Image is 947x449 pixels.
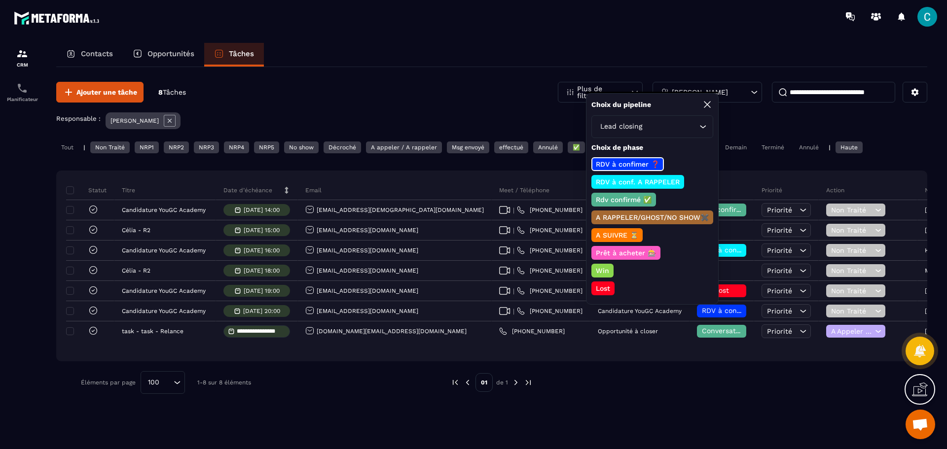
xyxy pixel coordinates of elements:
[135,141,159,153] div: NRP1
[598,308,682,314] p: Candidature YouGC Academy
[224,141,249,153] div: NRP4
[577,85,620,99] p: Plus de filtre
[762,186,782,194] p: Priorité
[223,186,272,194] p: Date d’échéance
[831,226,873,234] span: Non Traité
[757,141,789,153] div: Terminé
[831,287,873,295] span: Non Traité
[204,43,264,67] a: Tâches
[831,206,873,214] span: Non Traité
[447,141,489,153] div: Msg envoyé
[194,141,219,153] div: NRP3
[517,226,583,234] a: [PHONE_NUMBER]
[163,377,171,388] input: Search for option
[594,230,640,240] p: A SUIVRE ⏳
[496,379,508,386] p: de 1
[56,43,123,67] a: Contacts
[122,207,206,213] p: Candidature YouGC Academy
[83,144,85,151] p: |
[244,247,280,254] p: [DATE] 16:00
[305,186,322,194] p: Email
[511,378,520,387] img: next
[90,141,130,153] div: Non Traité
[499,186,549,194] p: Meet / Téléphone
[81,49,113,58] p: Contacts
[513,247,514,254] span: |
[831,307,873,315] span: Non Traité
[598,121,644,132] span: Lead closing
[197,379,251,386] p: 1-8 sur 8 éléments
[56,82,144,103] button: Ajouter une tâche
[164,141,189,153] div: NRP2
[829,144,831,151] p: |
[122,308,206,314] p: Candidature YouGC Academy
[906,410,935,439] div: Ouvrir le chat
[831,246,873,254] span: Non Traité
[702,206,758,213] span: Rdv confirmé ✅
[366,141,442,153] div: A appeler / A rappeler
[672,89,728,96] p: [PERSON_NAME]
[591,100,651,109] p: Choix du pipeline
[594,283,612,293] p: Lost
[533,141,563,153] div: Annulé
[324,141,361,153] div: Décroché
[702,327,778,335] span: Conversation en cours
[767,267,792,275] span: Priorité
[145,377,163,388] span: 100
[163,88,186,96] span: Tâches
[147,49,194,58] p: Opportunités
[568,141,585,153] div: ✅
[767,206,792,214] span: Priorité
[122,287,206,294] p: Candidature YouGC Academy
[591,115,713,138] div: Search for option
[644,121,697,132] input: Search for option
[517,307,583,315] a: [PHONE_NUMBER]
[499,327,565,335] a: [PHONE_NUMBER]
[513,267,514,275] span: |
[2,97,42,102] p: Planificateur
[2,75,42,109] a: schedulerschedulerPlanificateur
[16,48,28,60] img: formation
[513,227,514,234] span: |
[715,286,729,294] span: Lost
[767,246,792,254] span: Priorité
[594,248,657,258] p: Prêt à acheter 🎰
[141,371,185,394] div: Search for option
[702,307,765,314] span: RDV à confimer ❓
[463,378,472,387] img: prev
[244,287,280,294] p: [DATE] 19:00
[513,308,514,315] span: |
[494,141,528,153] div: effectué
[831,327,873,335] span: A appeler / A rappeler
[826,186,844,194] p: Action
[513,287,514,295] span: |
[591,143,713,152] p: Choix de phase
[244,267,280,274] p: [DATE] 18:00
[2,40,42,75] a: formationformationCRM
[81,379,136,386] p: Éléments par page
[229,49,254,58] p: Tâches
[284,141,319,153] div: No show
[451,378,460,387] img: prev
[767,287,792,295] span: Priorité
[244,227,280,234] p: [DATE] 15:00
[513,207,514,214] span: |
[2,62,42,68] p: CRM
[16,82,28,94] img: scheduler
[767,307,792,315] span: Priorité
[517,206,583,214] a: [PHONE_NUMBER]
[767,327,792,335] span: Priorité
[836,141,863,153] div: Haute
[831,267,873,275] span: Non Traité
[122,328,183,335] p: task - task - Relance
[243,308,280,314] p: [DATE] 20:00
[517,267,583,275] a: [PHONE_NUMBER]
[110,117,159,124] p: [PERSON_NAME]
[720,141,752,153] div: Demain
[158,88,186,97] p: 8
[123,43,204,67] a: Opportunités
[14,9,103,27] img: logo
[122,247,206,254] p: Candidature YouGC Academy
[244,207,280,213] p: [DATE] 14:00
[594,195,653,205] p: Rdv confirmé ✅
